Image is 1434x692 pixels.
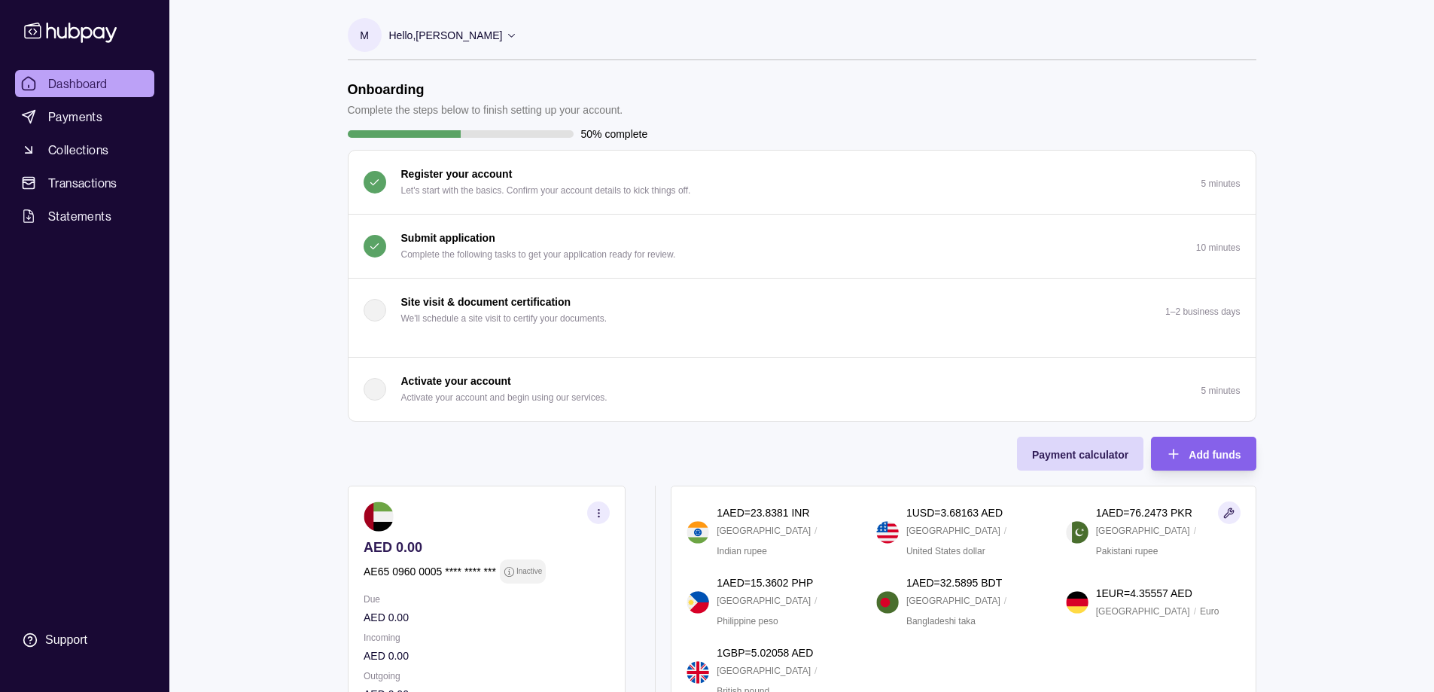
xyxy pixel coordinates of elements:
p: Inactive [516,563,541,580]
p: / [814,523,817,539]
p: 50% complete [581,126,648,142]
p: Euro [1200,603,1219,620]
p: Activate your account and begin using our services. [401,389,607,406]
p: / [1004,593,1006,609]
p: [GEOGRAPHIC_DATA] [1096,523,1190,539]
p: United States dollar [906,543,985,559]
img: ae [364,501,394,532]
p: [GEOGRAPHIC_DATA] [906,593,1000,609]
h1: Onboarding [348,81,623,98]
p: 5 minutes [1201,386,1240,396]
p: Register your account [401,166,513,182]
img: in [687,521,709,544]
p: Indian rupee [717,543,767,559]
p: 1 AED = 32.5895 BDT [906,575,1002,591]
span: Collections [48,141,108,159]
p: 1 AED = 23.8381 INR [717,505,809,521]
span: Transactions [48,174,117,192]
a: Payments [15,103,154,130]
button: Register your account Let's start with the basics. Confirm your account details to kick things of... [349,151,1256,214]
a: Support [15,624,154,656]
p: 5 minutes [1201,178,1240,189]
p: Site visit & document certification [401,294,571,310]
a: Transactions [15,169,154,197]
p: 1 USD = 3.68163 AED [906,505,1003,521]
img: ph [687,591,709,614]
p: Hello, [PERSON_NAME] [389,27,503,44]
img: de [1066,591,1088,614]
p: / [814,593,817,609]
img: gb [687,661,709,684]
p: Incoming [364,630,610,646]
p: Philippine peso [717,613,778,630]
span: Statements [48,207,111,225]
p: 1–2 business days [1165,306,1240,317]
p: Due [364,591,610,608]
p: AED 0.00 [364,539,610,556]
p: Bangladeshi taka [906,613,976,630]
button: Payment calculator [1017,437,1143,471]
p: [GEOGRAPHIC_DATA] [717,663,811,679]
a: Statements [15,203,154,230]
p: / [1194,603,1196,620]
p: / [1194,523,1196,539]
div: Support [45,632,87,648]
a: Dashboard [15,70,154,97]
button: Add funds [1151,437,1256,471]
p: M [360,27,369,44]
span: Dashboard [48,75,108,93]
p: Pakistani rupee [1096,543,1158,559]
p: AED 0.00 [364,648,610,664]
p: 1 AED = 76.2473 PKR [1096,505,1192,521]
button: Activate your account Activate your account and begin using our services.5 minutes [349,358,1256,421]
p: Activate your account [401,373,511,389]
p: 1 GBP = 5.02058 AED [717,645,813,661]
p: Submit application [401,230,495,246]
p: AED 0.00 [364,609,610,626]
p: 1 EUR = 4.35557 AED [1096,585,1192,602]
p: Complete the following tasks to get your application ready for review. [401,246,676,263]
p: We'll schedule a site visit to certify your documents. [401,310,607,327]
p: [GEOGRAPHIC_DATA] [1096,603,1190,620]
p: 10 minutes [1196,242,1241,253]
p: / [814,663,817,679]
p: [GEOGRAPHIC_DATA] [906,523,1000,539]
img: bd [876,591,899,614]
p: / [1004,523,1006,539]
p: 1 AED = 15.3602 PHP [717,575,813,591]
button: Site visit & document certification We'll schedule a site visit to certify your documents.1–2 bus... [349,279,1256,342]
img: us [876,521,899,544]
a: Collections [15,136,154,163]
p: Complete the steps below to finish setting up your account. [348,102,623,118]
span: Add funds [1189,449,1241,461]
img: pk [1066,521,1088,544]
p: Outgoing [364,668,610,684]
p: [GEOGRAPHIC_DATA] [717,593,811,609]
span: Payment calculator [1032,449,1128,461]
span: Payments [48,108,102,126]
button: Submit application Complete the following tasks to get your application ready for review.10 minutes [349,215,1256,278]
div: Site visit & document certification We'll schedule a site visit to certify your documents.1–2 bus... [349,342,1256,357]
p: [GEOGRAPHIC_DATA] [717,523,811,539]
p: Let's start with the basics. Confirm your account details to kick things off. [401,182,691,199]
